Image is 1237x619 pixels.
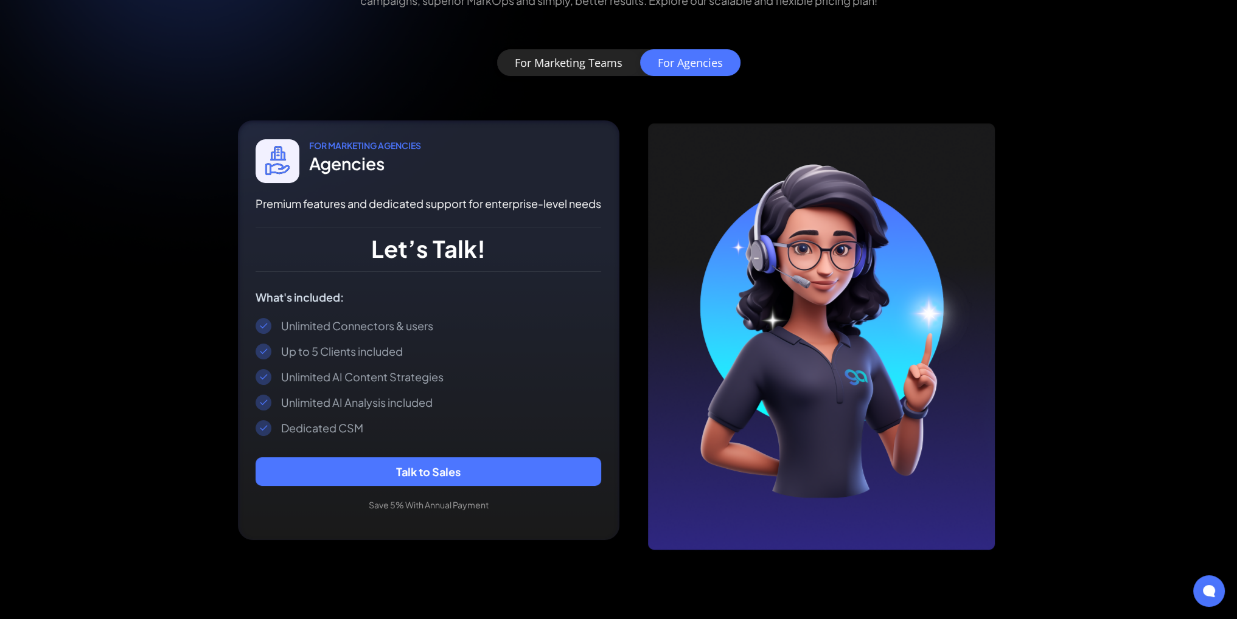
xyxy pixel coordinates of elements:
[256,500,601,510] div: Save 5% With Annual Payment
[256,195,601,212] p: Premium features and dedicated support for enterprise-level needs
[281,370,444,384] div: Unlimited AI Content Strategies
[309,139,421,151] div: for MARKETING AGENCIES
[658,57,723,69] div: For Agencies
[256,241,601,256] div: Let’s Talk!
[281,421,363,435] div: Dedicated CSM
[256,291,601,303] div: What's included:
[515,57,622,69] div: For Marketing Teams
[281,344,403,359] div: Up to 5 Clients included
[309,151,421,176] div: Agencies
[256,457,601,486] a: Talk to Sales
[281,395,433,410] div: Unlimited AI Analysis included
[281,319,433,333] div: Unlimited Connectors & users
